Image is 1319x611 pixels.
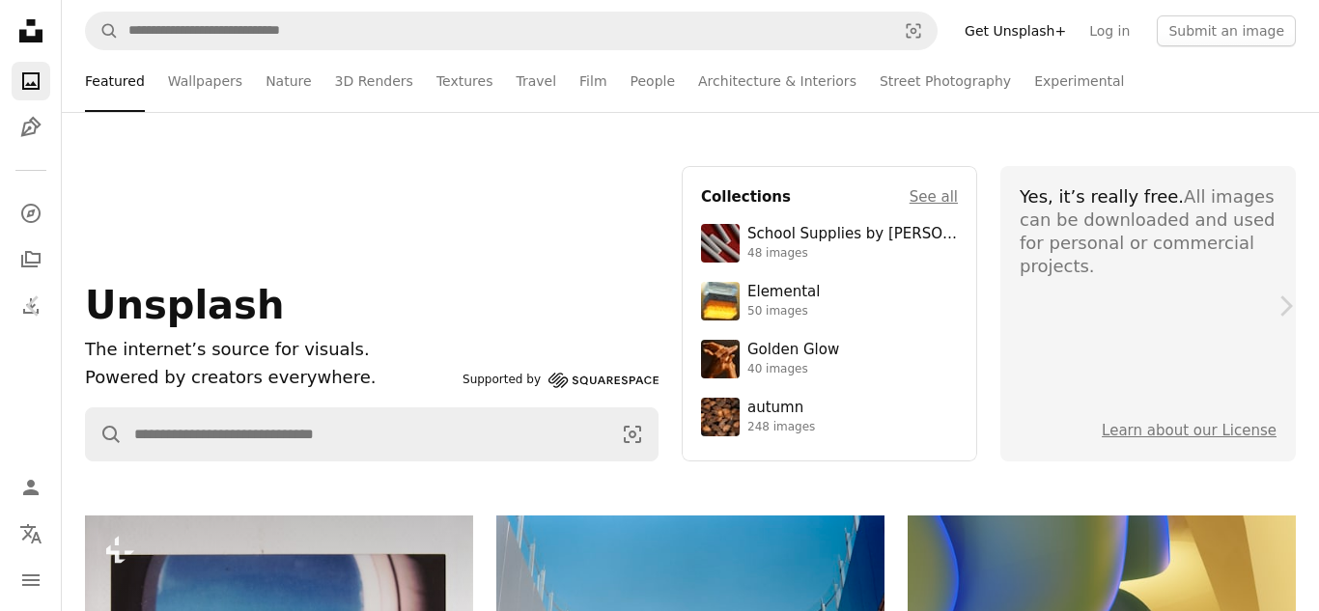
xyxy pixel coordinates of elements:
[266,50,311,112] a: Nature
[701,398,958,436] a: autumn248 images
[1251,213,1319,399] a: Next
[12,62,50,100] a: Photos
[1078,15,1141,46] a: Log in
[335,50,413,112] a: 3D Renders
[631,50,676,112] a: People
[701,340,958,378] a: Golden Glow40 images
[701,224,958,263] a: School Supplies by [PERSON_NAME]48 images
[86,13,119,49] button: Search Unsplash
[953,15,1078,46] a: Get Unsplash+
[747,225,958,244] div: School Supplies by [PERSON_NAME]
[12,468,50,507] a: Log in / Sign up
[12,514,50,553] button: Language
[85,336,455,364] h1: The internet’s source for visuals.
[85,283,284,327] span: Unsplash
[747,246,958,262] div: 48 images
[12,561,50,599] button: Menu
[516,50,556,112] a: Travel
[747,283,820,302] div: Elemental
[85,364,455,392] p: Powered by creators everywhere.
[701,398,740,436] img: photo-1637983927634-619de4ccecac
[1034,50,1124,112] a: Experimental
[701,282,958,320] a: Elemental50 images
[607,408,658,460] button: Visual search
[1020,186,1184,207] span: Yes, it’s really free.
[747,399,815,418] div: autumn
[747,304,820,319] div: 50 images
[910,185,958,208] a: See all
[701,340,740,378] img: premium_photo-1754759085924-d6c35cb5b7a4
[701,185,791,208] h4: Collections
[85,407,659,461] form: Find visuals sitewide
[436,50,493,112] a: Textures
[890,13,937,49] button: Visual search
[1102,422,1277,439] a: Learn about our License
[701,224,740,263] img: premium_photo-1715107534993-67196b65cde7
[463,369,659,392] a: Supported by
[168,50,242,112] a: Wallpapers
[12,194,50,233] a: Explore
[86,408,123,460] button: Search Unsplash
[747,362,839,377] div: 40 images
[12,108,50,147] a: Illustrations
[880,50,1011,112] a: Street Photography
[85,12,938,50] form: Find visuals sitewide
[698,50,856,112] a: Architecture & Interiors
[747,420,815,435] div: 248 images
[1157,15,1296,46] button: Submit an image
[1020,185,1277,278] div: All images can be downloaded and used for personal or commercial projects.
[701,282,740,320] img: premium_photo-1751985761161-8a269d884c29
[747,341,839,360] div: Golden Glow
[579,50,606,112] a: Film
